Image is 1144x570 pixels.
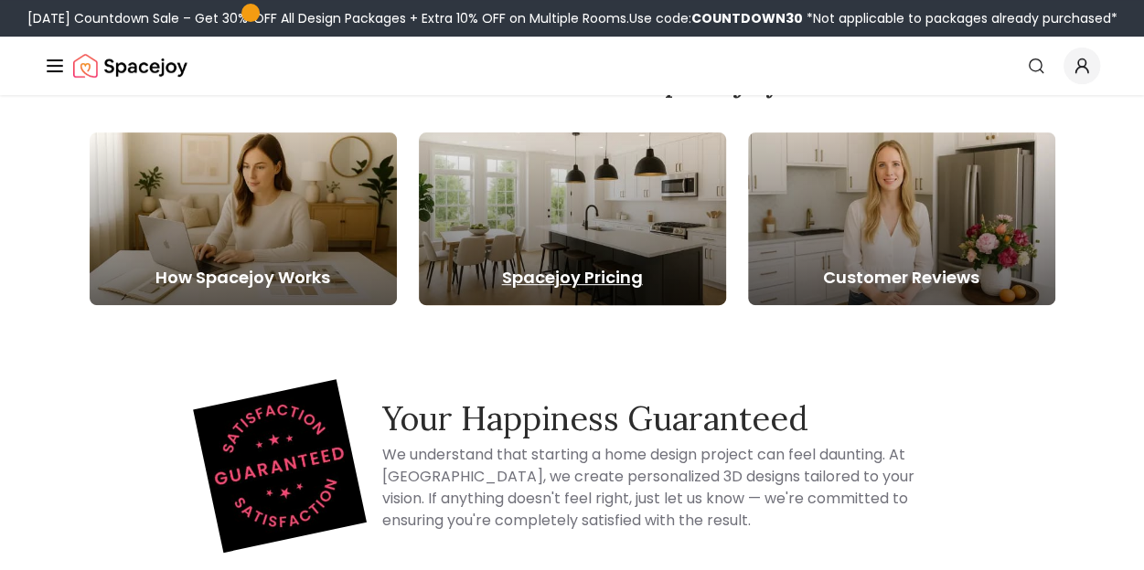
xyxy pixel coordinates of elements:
h5: Spacejoy Pricing [419,265,726,290]
div: [DATE] Countdown Sale – Get 30% OFF All Design Packages + Extra 10% OFF on Multiple Rooms. [27,9,1117,27]
h5: Customer Reviews [748,265,1055,290]
h2: Learn More About Spacejoy [90,59,1055,96]
img: Spacejoy logo representing our Happiness Guaranteed promise [193,379,367,553]
a: Spacejoy Pricing [419,132,726,305]
a: Customer Reviews [748,132,1055,305]
span: Use code: [629,9,803,27]
img: Spacejoy Logo [73,47,187,84]
a: How Spacejoy Works [90,132,397,305]
h4: We understand that starting a home design project can feel daunting. At [GEOGRAPHIC_DATA], we cre... [382,444,938,532]
span: *Not applicable to packages already purchased* [803,9,1117,27]
a: Spacejoy [73,47,187,84]
div: Happiness Guarantee Information [163,393,982,539]
b: COUNTDOWN30 [691,9,803,27]
h3: Your Happiness Guaranteed [382,400,938,437]
nav: Global [44,37,1100,95]
h5: How Spacejoy Works [90,265,397,290]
